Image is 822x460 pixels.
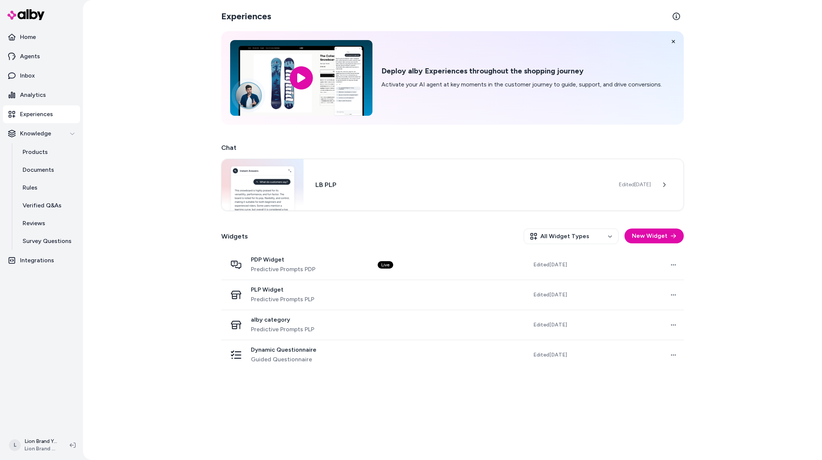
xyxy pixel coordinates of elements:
a: Integrations [3,252,80,269]
a: Home [3,28,80,46]
a: Survey Questions [15,232,80,250]
span: Predictive Prompts PDP [251,265,315,274]
span: alby category [251,316,314,323]
a: Products [15,143,80,161]
p: Verified Q&As [23,201,62,210]
img: Chat widget [222,159,304,210]
button: Knowledge [3,125,80,142]
a: Chat widgetLB PLPEdited[DATE] [221,159,684,211]
p: Products [23,148,48,157]
h3: LB PLP [315,180,607,190]
h2: Chat [221,142,684,153]
span: Edited [DATE] [533,321,567,329]
p: Home [20,33,36,42]
a: Experiences [3,105,80,123]
span: L [9,439,21,451]
button: New Widget [624,229,684,243]
p: Inbox [20,71,35,80]
span: PLP Widget [251,286,314,293]
p: Documents [23,165,54,174]
span: Edited [DATE] [533,351,567,359]
span: Guided Questionnaire [251,355,316,364]
p: Knowledge [20,129,51,138]
span: Edited [DATE] [619,181,651,188]
button: All Widget Types [524,229,619,244]
span: Predictive Prompts PLP [251,295,314,304]
a: Reviews [15,214,80,232]
p: Rules [23,183,37,192]
h2: Deploy alby Experiences throughout the shopping journey [381,66,662,76]
span: Predictive Prompts PLP [251,325,314,334]
p: Lion Brand Yarn Shopify [24,438,58,445]
span: Dynamic Questionnaire [251,346,316,354]
img: alby Logo [7,9,44,20]
p: Analytics [20,91,46,99]
h2: Experiences [221,10,271,22]
button: LLion Brand Yarn ShopifyLion Brand Yarn [4,433,64,457]
p: Experiences [20,110,53,119]
a: Analytics [3,86,80,104]
p: Agents [20,52,40,61]
span: Edited [DATE] [533,291,567,299]
a: Verified Q&As [15,197,80,214]
a: Documents [15,161,80,179]
span: PDP Widget [251,256,315,263]
a: Inbox [3,67,80,85]
a: Agents [3,47,80,65]
p: Integrations [20,256,54,265]
p: Survey Questions [23,237,72,246]
h2: Widgets [221,231,248,241]
span: Edited [DATE] [533,261,567,269]
a: Rules [15,179,80,197]
p: Activate your AI agent at key moments in the customer journey to guide, support, and drive conver... [381,80,662,89]
span: Lion Brand Yarn [24,445,58,453]
div: Live [378,261,393,269]
p: Reviews [23,219,45,228]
